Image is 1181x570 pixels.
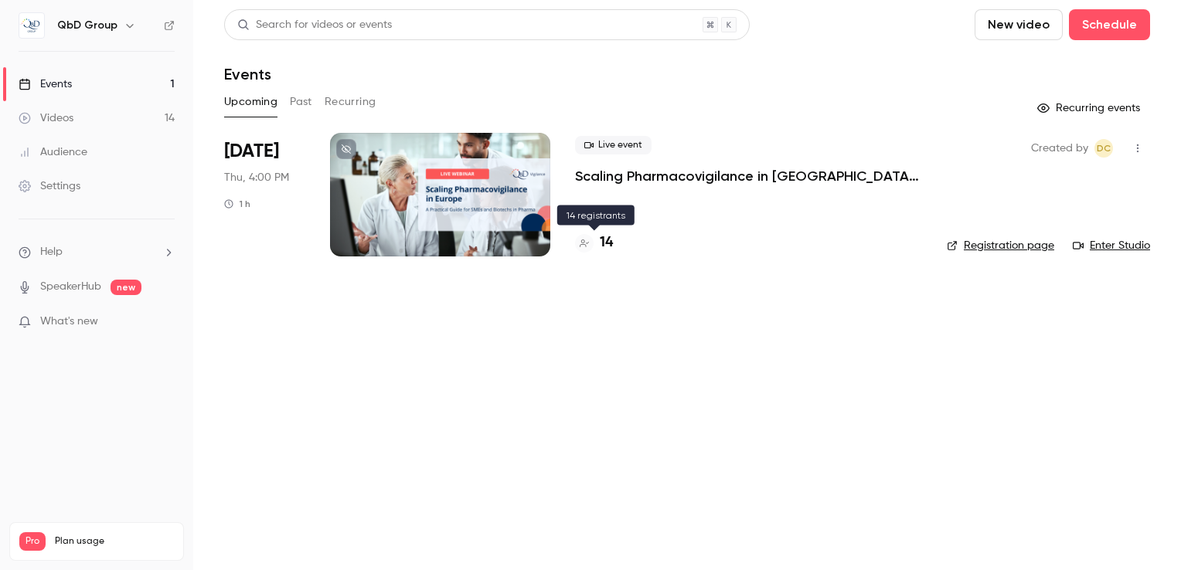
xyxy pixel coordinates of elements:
div: Videos [19,110,73,126]
span: Thu, 4:00 PM [224,170,289,185]
span: new [111,280,141,295]
span: Plan usage [55,535,174,548]
div: Nov 13 Thu, 4:00 PM (Europe/Madrid) [224,133,305,256]
li: help-dropdown-opener [19,244,175,260]
span: Daniel Cubero [1094,139,1113,158]
div: Settings [19,178,80,194]
div: Audience [19,144,87,160]
button: New video [975,9,1063,40]
span: [DATE] [224,139,279,164]
span: DC [1097,139,1111,158]
div: Search for videos or events [237,17,392,33]
button: Recurring events [1030,96,1150,120]
div: 1 h [224,198,250,210]
iframe: Noticeable Trigger [156,315,175,329]
button: Past [290,90,312,114]
a: 14 [575,232,613,253]
span: Live event [575,136,652,154]
button: Recurring [325,90,376,114]
button: Schedule [1069,9,1150,40]
div: Events [19,76,72,92]
img: QbD Group [19,13,44,38]
span: Created by [1031,139,1088,158]
span: Pro [19,532,46,551]
h4: 14 [600,232,613,253]
a: Scaling Pharmacovigilance in [GEOGRAPHIC_DATA]: A Practical Guide for Pharma SMEs and Biotechs [575,167,922,185]
span: What's new [40,314,98,330]
a: Registration page [947,238,1054,253]
h6: QbD Group [57,18,117,33]
a: SpeakerHub [40,279,101,295]
h1: Events [224,65,271,83]
a: Enter Studio [1073,238,1150,253]
button: Upcoming [224,90,277,114]
span: Help [40,244,63,260]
